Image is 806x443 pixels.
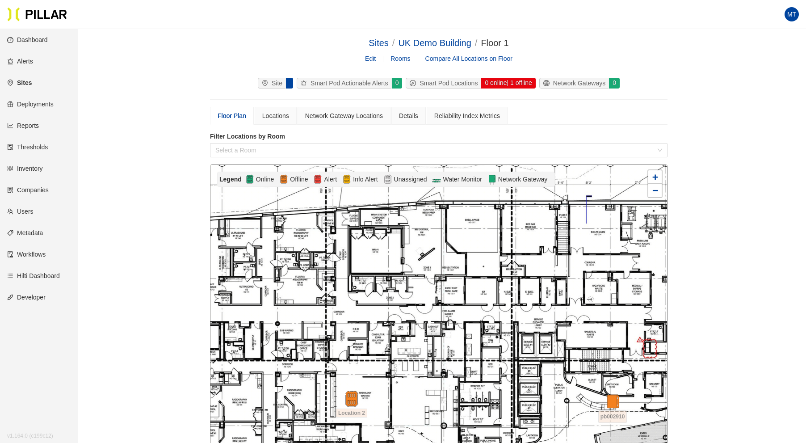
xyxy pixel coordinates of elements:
a: dashboardDashboard [7,36,48,43]
img: gateway-offline.d96533cd.svg [604,394,621,410]
span: Alert [322,174,339,184]
div: Smart Pod Locations [406,78,481,88]
span: Location 2 [336,409,367,418]
span: MT [787,7,796,21]
span: Water Monitor [441,174,483,184]
img: Network Gateway [487,174,496,185]
div: Locations [262,111,289,121]
div: Site [258,78,286,88]
span: pb002910 [598,410,627,423]
a: qrcodeInventory [7,165,43,172]
a: line-chartReports [7,122,39,129]
span: alert [301,80,311,86]
div: Floor Plan [218,111,246,121]
span: Unassigned [392,174,429,184]
div: pb002910 [597,394,628,400]
img: Flow-Monitor [432,174,441,185]
a: teamUsers [7,208,34,215]
img: Offline [279,174,288,185]
div: 0 online | 1 offline [481,78,535,89]
div: Reliability Index Metrics [434,111,500,121]
a: apiDeveloper [7,294,46,301]
span: Floor 1 [481,38,508,48]
span: − [652,185,658,196]
label: Filter Locations by Room [210,132,667,141]
img: Unassigned [383,174,392,185]
div: Smart Pod Actionable Alerts [297,78,392,88]
div: Details [399,111,418,121]
a: tagMetadata [7,229,43,236]
a: giftDeployments [7,101,54,108]
div: Legend [219,174,245,184]
a: Rooms [390,55,410,62]
div: Network Gateway Locations [305,111,383,121]
a: Edit [365,54,376,63]
a: environmentSites [7,79,32,86]
img: Alert [313,174,322,185]
a: Zoom out [648,184,662,197]
a: Zoom in [648,170,662,184]
a: barsHilti Dashboard [7,272,60,279]
div: 0 [391,78,403,89]
span: Offline [288,174,310,184]
span: Network Gateway [496,174,549,184]
div: Location 2 [336,391,367,407]
span: / [392,38,395,48]
span: / [475,38,478,48]
span: compass [410,80,420,86]
span: Info Alert [351,174,379,184]
a: solutionCompanies [7,186,49,194]
a: alertSmart Pod Actionable Alerts0 [295,78,404,89]
span: + [652,171,658,182]
a: auditWorkflows [7,251,46,258]
a: exceptionThresholds [7,143,48,151]
img: pod-offline.df94d192.svg [344,391,360,407]
img: Alert [342,174,351,185]
a: Compare All Locations on Floor [425,55,512,62]
img: Pillar Technologies [7,7,67,21]
a: Sites [369,38,388,48]
span: environment [262,80,272,86]
div: Network Gateways [540,78,609,88]
span: Online [254,174,276,184]
div: 0 [609,78,620,89]
a: alertAlerts [7,58,33,65]
span: global [543,80,553,86]
a: UK Demo Building [398,38,471,48]
img: Online [245,174,254,185]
